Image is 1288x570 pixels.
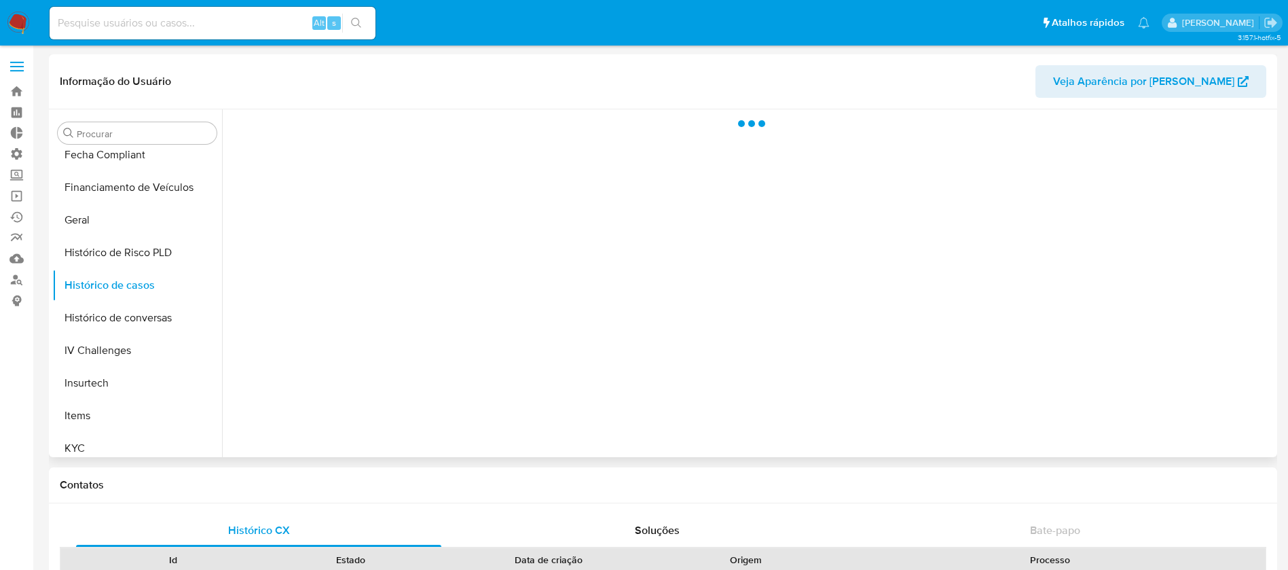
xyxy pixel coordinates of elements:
div: Processo [845,553,1256,567]
button: Insurtech [52,367,222,399]
span: Veja Aparência por [PERSON_NAME] [1053,65,1234,98]
div: Data de criação [449,553,648,567]
h1: Informação do Usuário [60,75,171,88]
button: Procurar [63,128,74,139]
div: Origem [667,553,826,567]
button: Geral [52,204,222,236]
input: Pesquise usuários ou casos... [50,14,375,32]
span: Alt [314,16,325,29]
span: Atalhos rápidos [1052,16,1124,30]
h1: Contatos [60,478,1266,492]
a: Sair [1264,16,1278,30]
span: s [332,16,336,29]
button: Histórico de Risco PLD [52,236,222,269]
button: search-icon [342,14,370,33]
button: IV Challenges [52,334,222,367]
button: KYC [52,432,222,465]
a: Notificações [1138,17,1149,29]
button: Fecha Compliant [52,139,222,171]
p: adriano.brito@mercadolivre.com [1182,16,1259,29]
button: Items [52,399,222,432]
button: Histórico de conversas [52,302,222,334]
div: Estado [272,553,430,567]
div: Id [94,553,253,567]
button: Histórico de casos [52,269,222,302]
button: Financiamento de Veículos [52,171,222,204]
span: Soluções [635,522,680,538]
input: Procurar [77,128,211,140]
span: Histórico CX [228,522,290,538]
button: Veja Aparência por [PERSON_NAME] [1035,65,1266,98]
span: Bate-papo [1030,522,1080,538]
